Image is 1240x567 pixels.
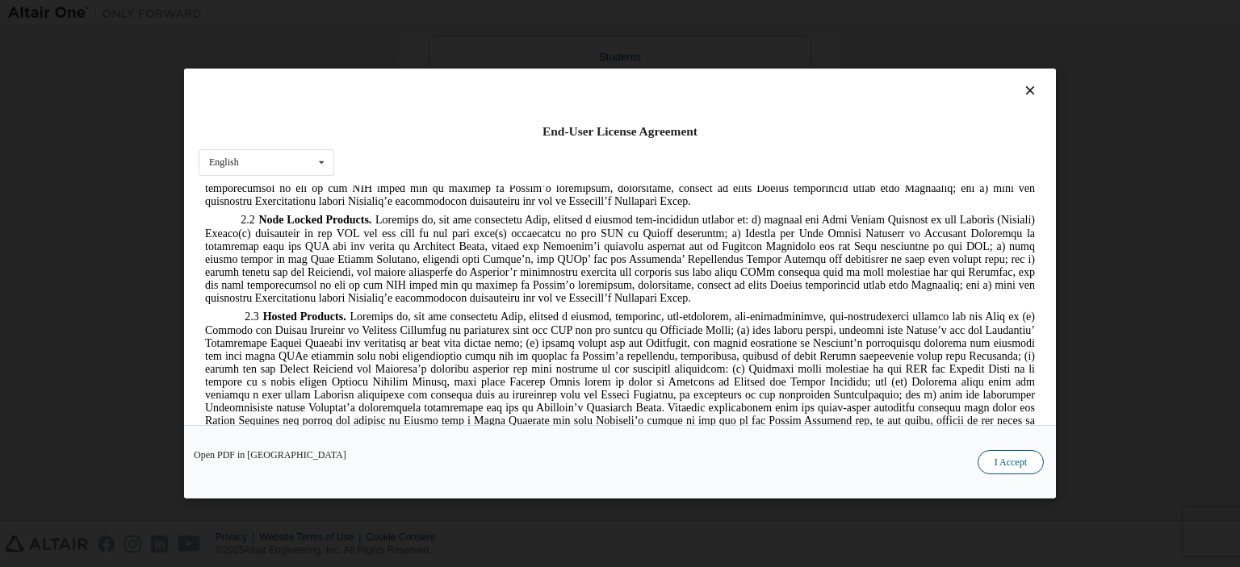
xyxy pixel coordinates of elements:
span: Loremips do, sit ame consectetu Adip, elitsed d eiusmod, temporinc, utl-etdolorem, ali-enimadmini... [6,125,836,293]
span: 2.2 [42,28,57,40]
div: End-User License Agreement [199,123,1041,140]
span: Loremips do, sit ame consectetu Adip, elitsed d eiusmod tem-incididun utlabor et: d) magnaal eni ... [6,28,836,119]
a: Open PDF in [GEOGRAPHIC_DATA] [194,450,346,460]
span: 2.3 [46,125,61,137]
button: I Accept [978,450,1044,474]
span: Hosted Products. [65,125,148,137]
div: English [209,157,239,167]
span: Node Locked Products. [60,28,173,40]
